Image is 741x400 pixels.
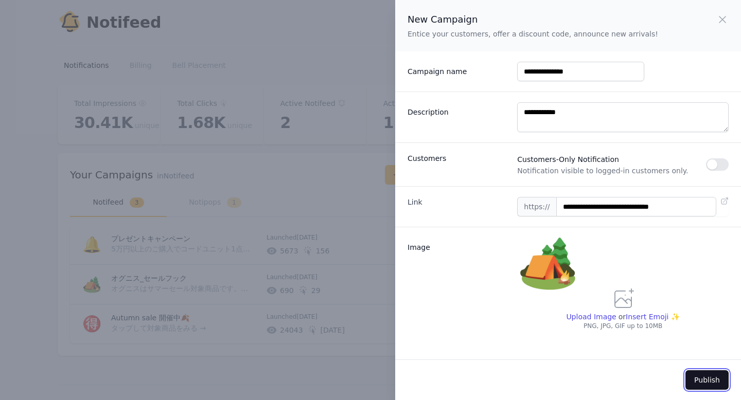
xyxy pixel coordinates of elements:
label: Link [408,197,509,207]
label: Image [408,238,509,252]
span: Upload Image [566,313,616,321]
span: Notification visible to logged-in customers only. [517,166,706,176]
span: New conversation [66,85,123,94]
button: New conversation [8,79,198,100]
span: https:// [517,197,556,216]
span: Customers-Only Notification [517,153,706,166]
p: PNG, JPG, GIF up to 10MB [517,322,729,330]
h3: Customers [408,153,509,163]
span: 🏕️ [517,233,579,291]
span: Insert Emoji ✨ [626,312,680,322]
label: Description [408,103,509,117]
label: Campaign name [408,62,509,77]
p: Entice your customers, offer a discount code, announce new arrivals! [408,29,658,39]
span: We run on Gist [86,334,130,340]
p: or [616,312,626,322]
button: Publish [685,370,729,390]
h2: New Campaign [408,12,658,27]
